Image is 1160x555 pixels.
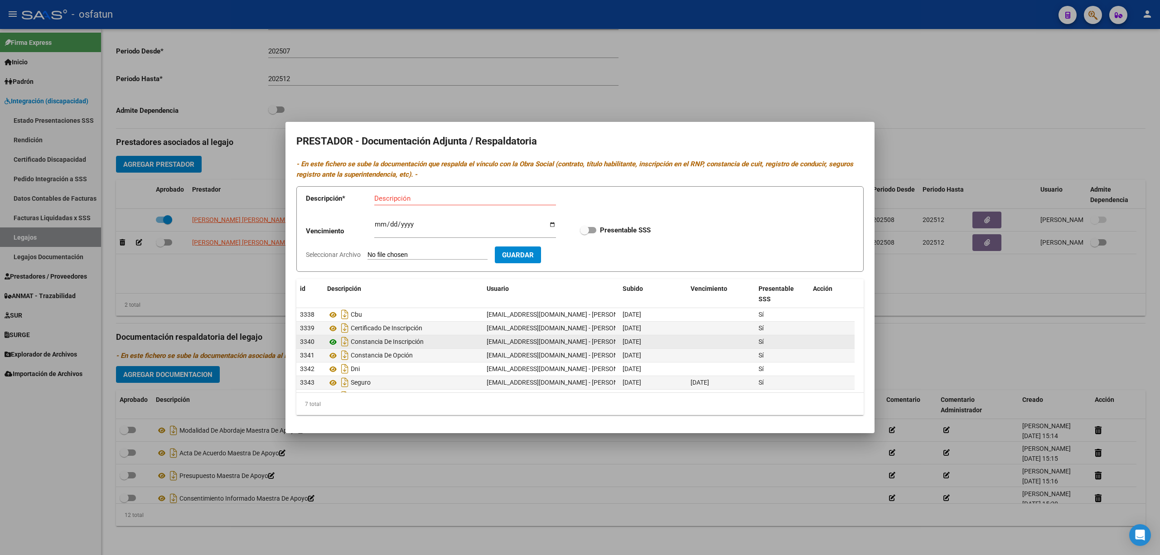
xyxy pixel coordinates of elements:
[809,279,855,309] datatable-header-cell: Acción
[623,379,641,386] span: [DATE]
[623,352,641,359] span: [DATE]
[296,279,324,309] datatable-header-cell: id
[351,352,413,359] span: Constancia De Opción
[623,338,641,345] span: [DATE]
[691,379,709,386] span: [DATE]
[759,311,764,318] span: Sí
[623,324,641,332] span: [DATE]
[296,133,864,150] h2: PRESTADOR - Documentación Adjunta / Respaldatoria
[339,321,351,335] i: Descargar documento
[306,226,374,236] p: Vencimiento
[487,352,640,359] span: [EMAIL_ADDRESS][DOMAIN_NAME] - [PERSON_NAME]
[339,334,351,349] i: Descargar documento
[759,365,764,372] span: Sí
[687,279,755,309] datatable-header-cell: Vencimiento
[483,279,619,309] datatable-header-cell: Usuario
[759,338,764,345] span: Sí
[755,279,809,309] datatable-header-cell: Presentable SSS
[300,379,314,386] span: 3343
[339,307,351,322] i: Descargar documento
[487,285,509,292] span: Usuario
[487,379,640,386] span: [EMAIL_ADDRESS][DOMAIN_NAME] - [PERSON_NAME]
[300,324,314,332] span: 3339
[306,251,361,258] span: Seleccionar Archivo
[351,338,424,346] span: Constancia De Inscripción
[351,379,371,386] span: Seguro
[300,338,314,345] span: 3340
[813,285,832,292] span: Acción
[300,352,314,359] span: 3341
[327,285,361,292] span: Descripción
[759,285,794,303] span: Presentable SSS
[300,311,314,318] span: 3338
[691,285,727,292] span: Vencimiento
[487,338,640,345] span: [EMAIL_ADDRESS][DOMAIN_NAME] - [PERSON_NAME]
[339,362,351,376] i: Descargar documento
[487,365,640,372] span: [EMAIL_ADDRESS][DOMAIN_NAME] - [PERSON_NAME]
[339,348,351,362] i: Descargar documento
[1129,524,1151,546] div: Open Intercom Messenger
[351,366,360,373] span: Dni
[502,251,534,259] span: Guardar
[623,285,643,292] span: Subido
[759,324,764,332] span: Sí
[296,160,853,179] i: - En este fichero se sube la documentación que respalda el vínculo con la Obra Social (contrato, ...
[300,285,305,292] span: id
[600,226,651,234] strong: Presentable SSS
[623,311,641,318] span: [DATE]
[339,375,351,390] i: Descargar documento
[495,246,541,263] button: Guardar
[487,324,640,332] span: [EMAIL_ADDRESS][DOMAIN_NAME] - [PERSON_NAME]
[296,393,864,415] div: 7 total
[619,279,687,309] datatable-header-cell: Subido
[351,311,362,319] span: Cbu
[351,325,422,332] span: Certificado De Inscripción
[324,279,483,309] datatable-header-cell: Descripción
[306,193,374,204] p: Descripción
[487,311,640,318] span: [EMAIL_ADDRESS][DOMAIN_NAME] - [PERSON_NAME]
[300,365,314,372] span: 3342
[623,365,641,372] span: [DATE]
[759,379,764,386] span: Sí
[759,352,764,359] span: Sí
